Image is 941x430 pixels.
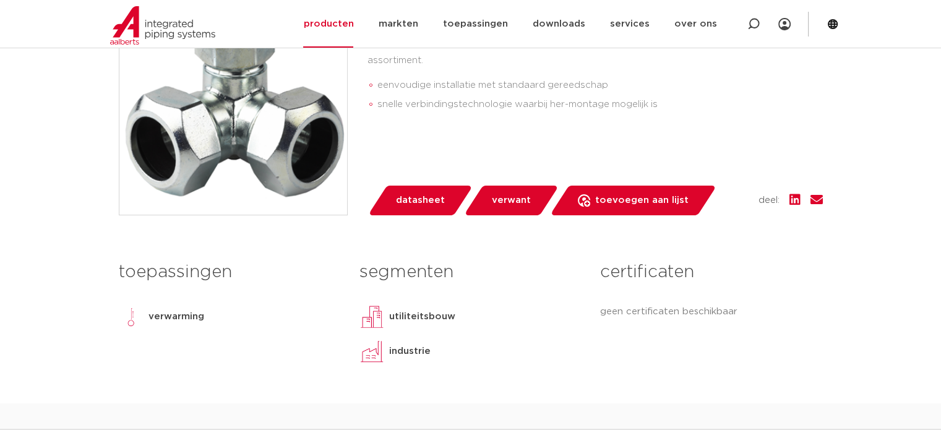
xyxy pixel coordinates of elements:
a: datasheet [367,186,473,215]
span: verwant [492,191,531,210]
p: industrie [389,344,431,359]
li: snelle verbindingstechnologie waarbij her-montage mogelijk is [377,95,823,114]
span: toevoegen aan lijst [595,191,689,210]
img: utiliteitsbouw [359,304,384,329]
p: geen certificaten beschikbaar [600,304,822,319]
h3: certificaten [600,260,822,285]
div: De VSH Klem 113 is een T-hoekstuk vervaardigd uit staalverzinkt messing, voorzien van drie klem a... [367,11,823,119]
span: datasheet [396,191,445,210]
a: verwant [463,186,559,215]
h3: toepassingen [119,260,341,285]
img: verwarming [119,304,144,329]
li: eenvoudige installatie met standaard gereedschap [377,75,823,95]
p: verwarming [148,309,204,324]
p: utiliteitsbouw [389,309,455,324]
img: industrie [359,339,384,364]
h3: segmenten [359,260,582,285]
span: deel: [758,193,780,208]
